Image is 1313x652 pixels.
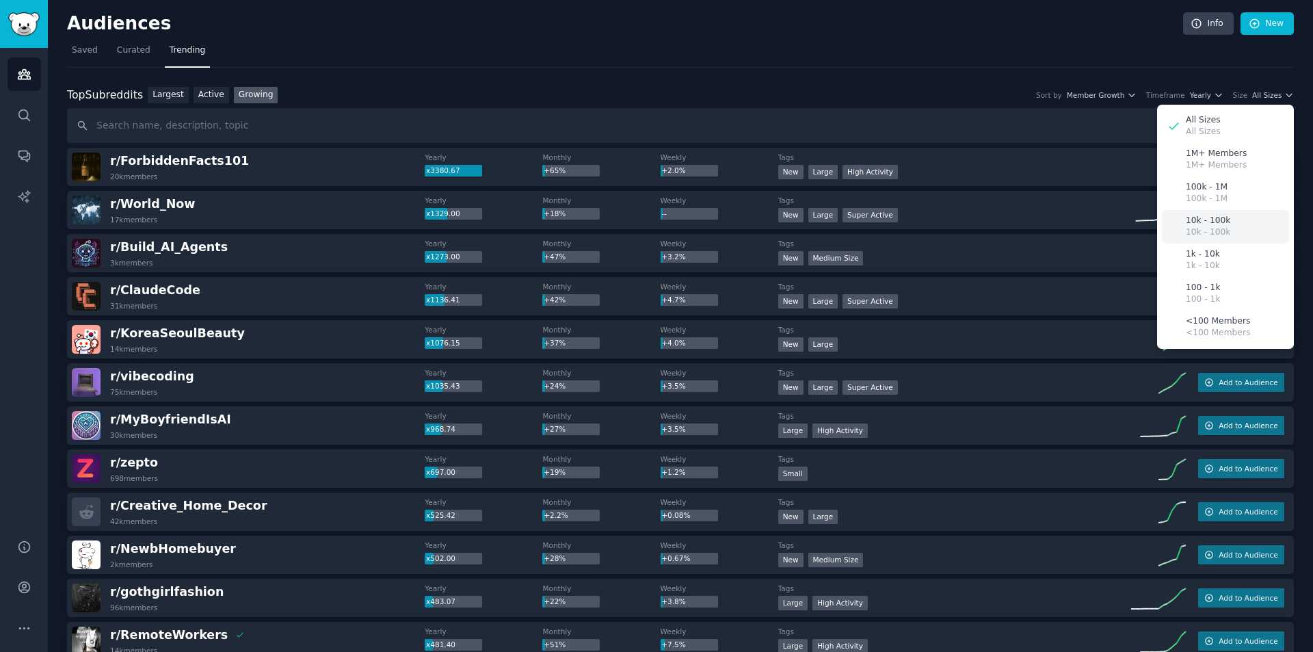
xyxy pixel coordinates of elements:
span: +27% [544,425,566,433]
span: +65% [544,166,566,174]
span: -- [661,209,667,218]
span: x3380.67 [426,166,460,174]
dt: Monthly [542,540,660,550]
dt: Yearly [425,196,542,205]
img: gothgirlfashion [72,584,101,612]
dt: Yearly [425,153,542,162]
span: x525.42 [426,511,455,519]
p: All Sizes [1186,126,1221,138]
button: Add to Audience [1198,502,1284,521]
span: Add to Audience [1219,550,1277,560]
span: +42% [544,296,566,304]
dt: Tags [778,325,1131,335]
div: 75k members [110,387,157,397]
img: zepto [72,454,101,483]
button: Add to Audience [1198,459,1284,478]
div: Large [808,510,838,524]
div: 17k members [110,215,157,224]
dt: Weekly [661,282,778,291]
div: Size [1233,90,1248,100]
a: Active [194,87,229,104]
span: +3.5% [661,425,685,433]
div: Small [778,467,808,481]
span: +28% [544,554,566,562]
span: r/ ClaudeCode [110,283,200,297]
div: New [778,553,804,567]
span: +24% [544,382,566,390]
div: Medium Size [808,553,864,567]
dt: Monthly [542,368,660,378]
dt: Yearly [425,239,542,248]
div: New [778,294,804,309]
div: New [778,208,804,222]
div: Sort by [1036,90,1062,100]
img: ForbiddenFacts101 [72,153,101,181]
dt: Yearly [425,584,542,593]
span: x697.00 [426,468,455,476]
div: 3k members [110,258,153,268]
div: New [778,251,804,265]
dt: Monthly [542,454,660,464]
dt: Yearly [425,411,542,421]
input: Search name, description, topic [67,108,1294,143]
dt: Monthly [542,497,660,507]
div: New [778,380,804,395]
dt: Monthly [542,627,660,636]
div: 42k members [110,517,157,526]
a: Saved [67,40,103,68]
dt: Tags [778,411,1131,421]
span: +0.08% [661,511,690,519]
div: Timeframe [1146,90,1185,100]
a: New [1241,12,1294,36]
button: Yearly [1190,90,1223,100]
dt: Monthly [542,411,660,421]
span: r/ Creative_Home_Decor [110,499,267,512]
p: 100k - 1M [1186,181,1228,194]
img: GummySearch logo [8,12,40,36]
div: Large [778,596,808,610]
span: +18% [544,209,566,218]
p: 1M+ Members [1186,148,1247,160]
dt: Yearly [425,497,542,507]
a: Info [1183,12,1234,36]
span: +4.0% [661,339,685,347]
dt: Monthly [542,153,660,162]
div: High Activity [812,423,868,438]
span: x1136.41 [426,296,460,304]
img: KoreaSeoulBeauty [72,325,101,354]
img: World_Now [72,196,101,224]
span: Yearly [1190,90,1211,100]
dt: Weekly [661,454,778,464]
span: Add to Audience [1219,378,1277,387]
span: +19% [544,468,566,476]
dt: Yearly [425,454,542,464]
a: Curated [112,40,155,68]
span: Add to Audience [1219,636,1277,646]
dt: Monthly [542,584,660,593]
span: r/ RemoteWorkers [110,628,228,642]
dt: Weekly [661,411,778,421]
h2: Audiences [67,13,1183,35]
dt: Weekly [661,368,778,378]
div: Large [778,423,808,438]
dt: Weekly [661,627,778,636]
dt: Tags [778,540,1131,550]
span: +3.5% [661,382,685,390]
dt: Weekly [661,239,778,248]
dt: Yearly [425,627,542,636]
div: Super Active [843,208,898,222]
dt: Tags [778,584,1131,593]
span: x1076.15 [426,339,460,347]
span: Add to Audience [1219,507,1277,517]
span: r/ MyBoyfriendIsAI [110,413,231,426]
img: ClaudeCode [72,282,101,311]
div: 20k members [110,172,157,181]
span: +1.2% [661,468,685,476]
dt: Yearly [425,368,542,378]
div: New [778,510,804,524]
div: Super Active [843,294,898,309]
span: +7.5% [661,640,685,649]
span: Saved [72,44,98,57]
span: r/ ForbiddenFacts101 [110,154,249,168]
dt: Monthly [542,325,660,335]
